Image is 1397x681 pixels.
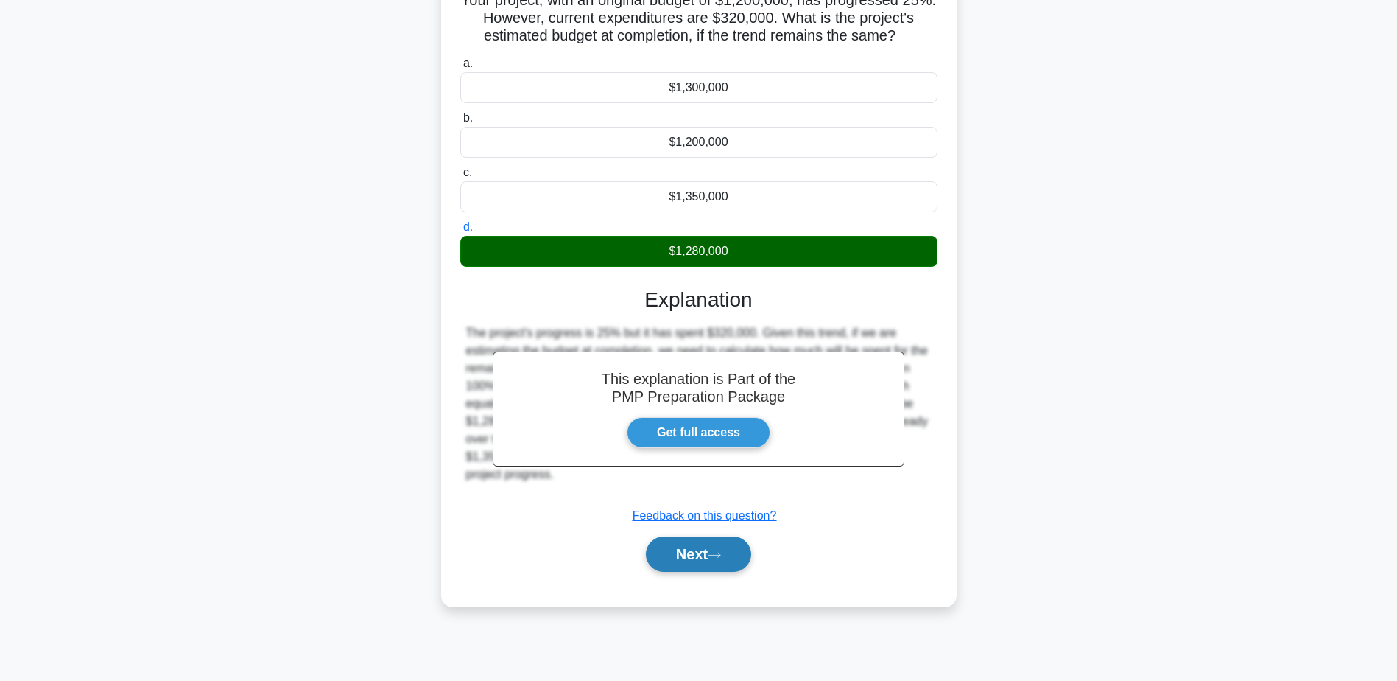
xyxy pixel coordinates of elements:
[460,181,937,212] div: $1,350,000
[460,236,937,267] div: $1,280,000
[627,417,770,448] a: Get full access
[633,509,777,522] a: Feedback on this question?
[463,220,473,233] span: d.
[466,324,932,483] div: The project's progress is 25% but it has spent $320,000. Given this trend, if we are estimating t...
[460,72,937,103] div: $1,300,000
[463,111,473,124] span: b.
[646,537,751,572] button: Next
[460,127,937,158] div: $1,200,000
[463,166,472,178] span: c.
[463,57,473,69] span: a.
[469,287,929,312] h3: Explanation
